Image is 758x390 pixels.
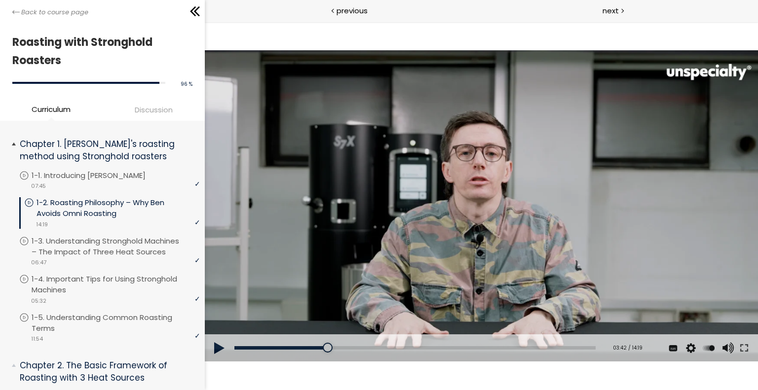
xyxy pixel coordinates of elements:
[31,297,46,305] span: 05:32
[31,258,46,267] span: 06:47
[32,312,200,334] p: 1-5. Understanding Common Roasting Terms
[135,104,173,115] span: Discussion
[36,220,48,229] span: 14:19
[32,236,200,257] p: 1-3. Understanding Stronghold Machines – The Impact of Three Heat Sources
[461,313,476,340] button: Subtitles and Transcript
[31,182,46,190] span: 07:45
[20,138,192,162] p: Chapter 1. [PERSON_NAME]'s roasting method using Stronghold roasters
[32,274,200,295] p: 1-4. Important Tips for Using Stronghold Machines
[496,313,511,340] button: Play back rate
[32,104,71,115] span: Curriculum
[31,335,43,343] span: 11:54
[32,170,165,181] p: 1-1. Introducing [PERSON_NAME]
[479,313,493,340] button: Video quality
[181,80,192,88] span: 96 %
[400,322,438,330] div: 03:42 / 14:19
[603,5,619,16] span: next
[337,5,368,16] span: previous
[21,7,88,17] span: Back to course page
[12,33,188,70] h1: Roasting with Stronghold Roasters
[20,359,192,384] p: Chapter 2. The Basic Framework of Roasting with 3 Heat Sources
[12,7,88,17] a: Back to course page
[37,197,200,219] p: 1-2. Roasting Philosophy – Why Ben Avoids Omni Roasting
[459,313,477,340] div: See available captions
[514,313,529,340] button: Volume
[495,313,513,340] div: Change playback rate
